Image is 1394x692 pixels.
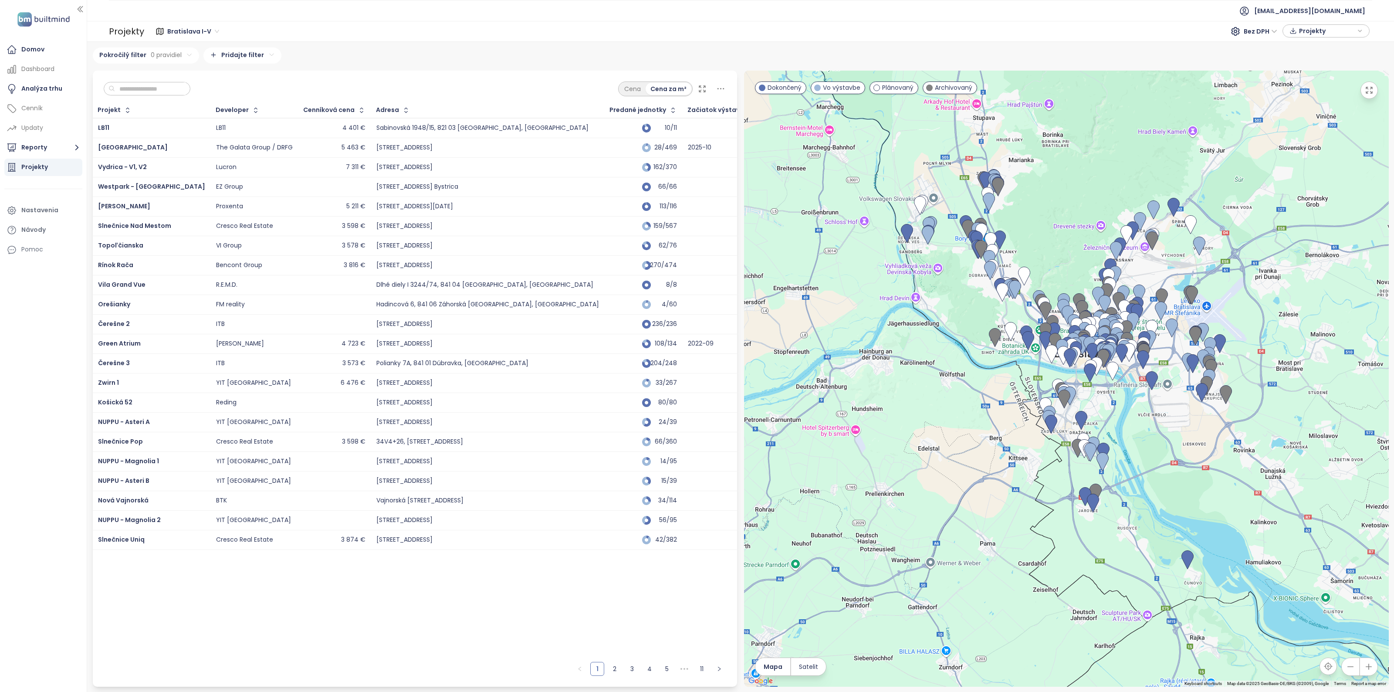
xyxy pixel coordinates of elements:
div: 80/80 [655,400,677,405]
a: LB11 [98,123,109,132]
li: 2 [608,662,622,676]
span: 0 pravidiel [151,50,182,60]
div: 3 874 € [341,536,365,544]
div: Cresco Real Estate [216,438,273,446]
div: Developer [216,107,249,113]
div: button [1287,24,1365,37]
div: 42/382 [655,537,677,543]
div: Cenníková cena [303,107,355,113]
div: [STREET_ADDRESS] [376,320,433,328]
div: LB11 [216,124,226,132]
button: Keyboard shortcuts [1184,681,1222,687]
div: 28/469 [655,145,677,150]
div: 66/66 [655,184,677,190]
span: Mapa [764,662,782,672]
span: ••• [677,662,691,676]
div: [STREET_ADDRESS][DATE] [376,203,453,210]
div: 10/11 [655,125,677,131]
div: Pokročilý filter [93,47,199,64]
span: Dokončený [768,83,802,92]
div: [STREET_ADDRESS] [376,163,433,171]
div: [STREET_ADDRESS] [376,222,433,230]
span: NUPPU - Asteri B [98,476,149,485]
div: 24/39 [655,419,677,425]
button: left [573,662,587,676]
span: Predané jednotky [609,107,666,113]
div: 15/39 [655,478,677,484]
div: YIT [GEOGRAPHIC_DATA] [216,516,291,524]
div: 33/267 [655,380,677,386]
li: 1 [590,662,604,676]
div: Updaty [21,122,43,133]
div: [STREET_ADDRESS] [376,144,433,152]
a: 5 [660,662,673,675]
div: [STREET_ADDRESS] [376,516,433,524]
span: Green Atrium [98,339,141,348]
a: NUPPU - Magnolia 1 [98,457,159,465]
div: YIT [GEOGRAPHIC_DATA] [216,477,291,485]
div: 204/248 [655,360,677,366]
div: Polianky 7A, 841 01 Dúbravka, [GEOGRAPHIC_DATA] [376,360,528,367]
div: 4 401 € [342,124,365,132]
li: 11 [695,662,709,676]
a: Slnečnice Pop [98,437,143,446]
div: 108/134 [655,341,677,346]
div: [STREET_ADDRESS] [376,458,433,465]
div: 8/8 [655,282,677,288]
span: Projekty [1299,24,1355,37]
div: 34V4+26, [STREET_ADDRESS] [376,438,463,446]
div: YIT [GEOGRAPHIC_DATA] [216,458,291,465]
div: Projekty [109,23,144,40]
li: 4 [643,662,656,676]
div: YIT [GEOGRAPHIC_DATA] [216,418,291,426]
div: 2022-09 [688,340,714,348]
div: Cenník [21,103,43,114]
img: logo [15,10,72,28]
div: Hadincová 6, 841 06 Záhorská [GEOGRAPHIC_DATA], [GEOGRAPHIC_DATA] [376,301,599,309]
div: 7 311 € [346,163,365,171]
div: 3 573 € [342,360,365,367]
div: 34/114 [655,498,677,503]
div: 4 723 € [342,340,365,348]
div: Bencont Group [216,261,262,269]
a: Návody [4,221,82,239]
div: 236/236 [655,321,677,327]
div: Začiatok výstavby [687,107,748,113]
div: Dashboard [21,64,54,75]
div: Projekt [98,107,121,113]
span: Nová Vajnorská [98,496,149,505]
div: 4/60 [655,302,677,307]
a: 11 [695,662,708,675]
span: [GEOGRAPHIC_DATA] [98,143,168,152]
div: 2025-10 [688,144,711,152]
a: Zwirn 1 [98,378,119,387]
div: Cena [619,83,646,95]
div: Cena za m² [646,83,691,95]
button: Satelit [791,658,826,675]
div: Pomoc [21,244,43,255]
div: [STREET_ADDRESS] [376,418,433,426]
span: NUPPU - Asteri A [98,417,150,426]
a: Topoľčianska [98,241,143,250]
div: ITB [216,360,225,367]
div: [STREET_ADDRESS] [376,399,433,407]
a: Domov [4,41,82,58]
div: [STREET_ADDRESS] [376,477,433,485]
a: Slnečnice Nad Mestom [98,221,171,230]
button: right [712,662,726,676]
span: Satelit [799,662,818,672]
div: FM reality [216,301,245,309]
div: ITB [216,320,225,328]
a: Nastavenia [4,202,82,219]
div: Sabinovská 1948/15, 821 03 [GEOGRAPHIC_DATA], [GEOGRAPHIC_DATA] [376,124,589,132]
div: Proxenta [216,203,243,210]
span: Košická 52 [98,398,132,407]
span: Bratislava I-V [167,25,219,38]
div: [STREET_ADDRESS] [376,261,433,269]
div: Vajnorská [STREET_ADDRESS] [376,497,464,505]
div: Domov [21,44,44,55]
